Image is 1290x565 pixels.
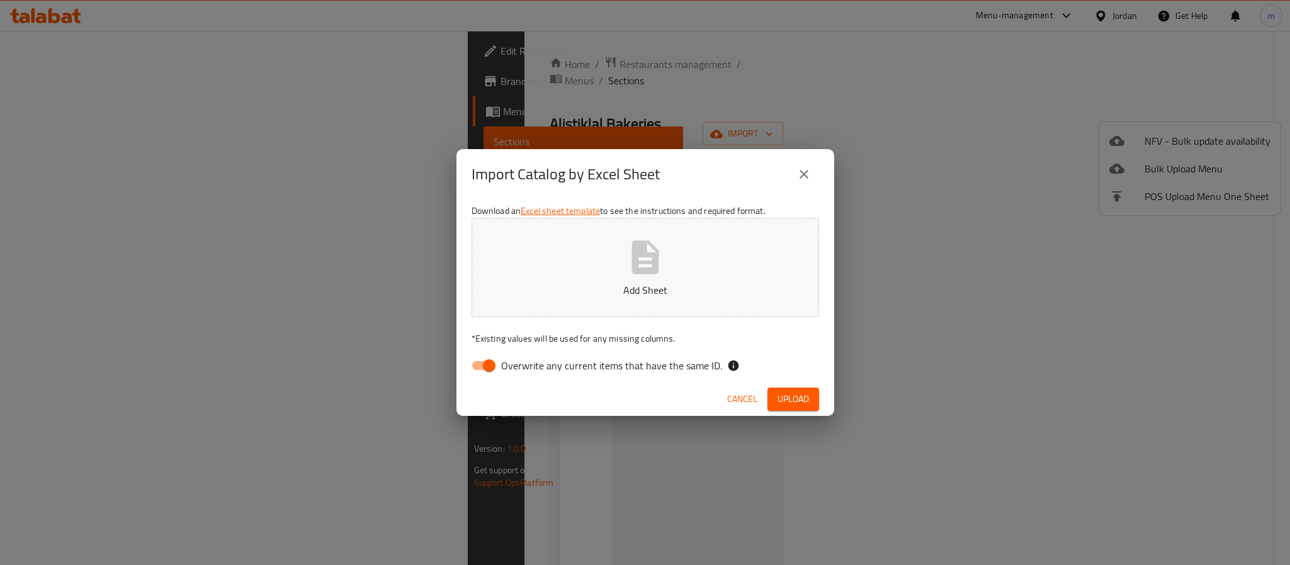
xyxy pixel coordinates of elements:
div: Download an to see the instructions and required format. [456,199,834,382]
button: Upload [767,388,819,411]
p: Add Sheet [491,282,800,298]
span: Upload [778,391,809,407]
h2: Import Catalog by Excel Sheet [472,164,660,184]
button: Cancel [722,388,762,411]
a: Excel sheet template [521,203,600,219]
p: Existing values will be used for any missing columns. [472,332,819,345]
span: Cancel [727,391,757,407]
span: Overwrite any current items that have the same ID. [501,358,722,373]
button: Add Sheet [472,218,819,317]
button: close [789,159,819,189]
svg: If the overwrite option isn't selected, then the items that match an existing ID will be ignored ... [727,359,740,372]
